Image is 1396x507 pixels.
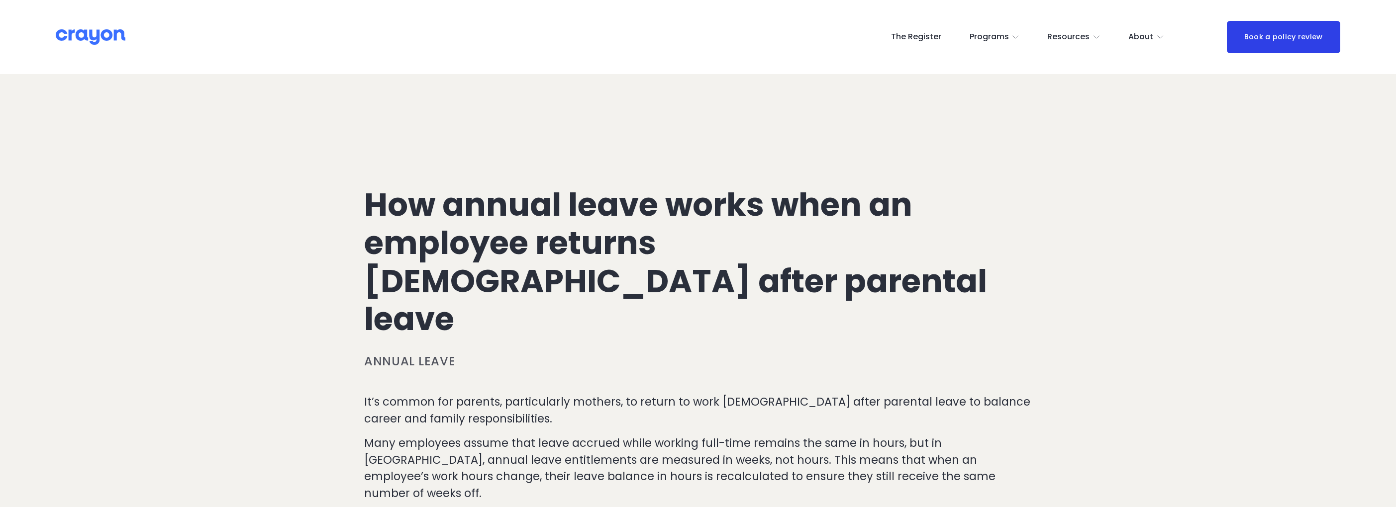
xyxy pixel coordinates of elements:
[1128,30,1153,44] span: About
[1047,30,1090,44] span: Resources
[1047,29,1100,45] a: folder dropdown
[1128,29,1164,45] a: folder dropdown
[364,186,1032,338] h1: How annual leave works when an employee returns [DEMOGRAPHIC_DATA] after parental leave
[970,30,1009,44] span: Programs
[970,29,1020,45] a: folder dropdown
[364,353,456,369] a: Annual leave
[56,28,125,46] img: Crayon
[891,29,941,45] a: The Register
[364,394,1032,427] p: It’s common for parents, particularly mothers, to return to work [DEMOGRAPHIC_DATA] after parenta...
[1227,21,1340,53] a: Book a policy review
[364,435,1032,502] p: Many employees assume that leave accrued while working full-time remains the same in hours, but i...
